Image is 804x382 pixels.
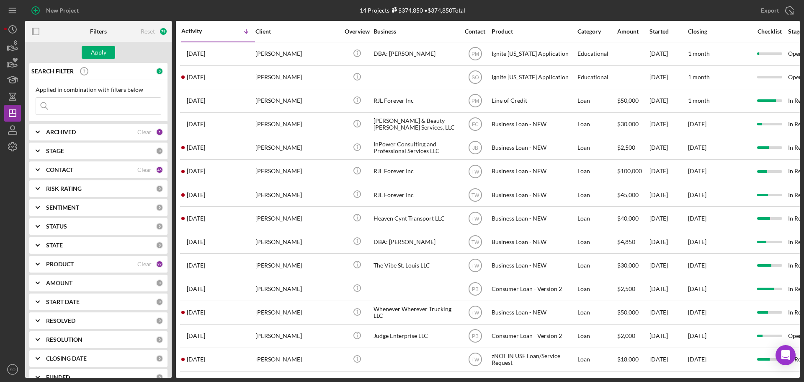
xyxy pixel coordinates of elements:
[156,128,163,136] div: 1
[752,28,787,35] div: Checklist
[137,129,152,135] div: Clear
[688,215,706,222] time: [DATE]
[374,301,457,324] div: Whenever Wherever Trucking LLC
[141,28,155,35] div: Reset
[187,97,205,104] time: 2025-09-25 14:42
[374,137,457,159] div: InPower Consulting and Professional Services LLC
[617,120,639,127] span: $30,000
[156,298,163,306] div: 0
[577,278,616,300] div: Loan
[471,310,479,316] text: TW
[688,167,706,174] time: [DATE]
[156,317,163,325] div: 0
[46,374,70,381] b: FUNDED
[688,356,706,363] time: [DATE]
[46,185,82,192] b: RISK RATING
[10,367,15,372] text: SO
[137,166,152,173] div: Clear
[36,86,161,93] div: Applied in combination with filters below
[156,185,163,192] div: 0
[649,90,687,112] div: [DATE]
[688,309,706,316] time: [DATE]
[617,215,639,222] span: $40,000
[752,2,800,19] button: Export
[187,239,205,245] time: 2025-03-04 21:02
[776,345,796,365] div: Open Intercom Messenger
[649,207,687,229] div: [DATE]
[688,73,710,81] time: 1 month
[688,285,706,292] time: [DATE]
[90,28,107,35] b: Filters
[187,144,205,151] time: 2025-08-13 16:17
[577,254,616,276] div: Loan
[649,278,687,300] div: [DATE]
[472,75,479,81] text: SO
[46,317,75,324] b: RESOLVED
[577,137,616,159] div: Loan
[492,28,575,35] div: Product
[472,98,479,104] text: PM
[374,90,457,112] div: RJL Forever Inc
[688,238,706,245] time: [DATE]
[577,43,616,65] div: Educational
[688,97,710,104] time: 1 month
[187,309,205,316] time: 2024-10-18 16:49
[187,262,205,269] time: 2025-02-14 01:22
[187,286,205,292] time: 2025-01-28 20:32
[688,28,751,35] div: Closing
[374,325,457,347] div: Judge Enterprise LLC
[255,254,339,276] div: [PERSON_NAME]
[187,121,205,127] time: 2025-09-02 15:57
[472,51,479,57] text: PM
[389,7,423,14] div: $374,850
[649,28,687,35] div: Started
[649,348,687,371] div: [DATE]
[617,309,639,316] span: $50,000
[492,254,575,276] div: Business Loan - NEW
[577,301,616,324] div: Loan
[374,113,457,135] div: [PERSON_NAME] & Beauty [PERSON_NAME] Services, LLC
[617,90,649,112] div: $50,000
[156,279,163,287] div: 0
[156,374,163,381] div: 0
[46,223,67,230] b: STATUS
[46,355,87,362] b: CLOSING DATE
[31,68,74,75] b: SEARCH FILTER
[374,28,457,35] div: Business
[91,46,106,59] div: Apply
[617,144,635,151] span: $2,500
[374,231,457,253] div: DBA: [PERSON_NAME]
[649,254,687,276] div: [DATE]
[159,27,167,36] div: 79
[492,278,575,300] div: Consumer Loan - Version 2
[255,66,339,88] div: [PERSON_NAME]
[459,28,491,35] div: Contact
[492,160,575,182] div: Business Loan - NEW
[649,301,687,324] div: [DATE]
[46,280,72,286] b: AMOUNT
[577,28,616,35] div: Category
[255,137,339,159] div: [PERSON_NAME]
[255,325,339,347] div: [PERSON_NAME]
[46,2,79,19] div: New Project
[649,231,687,253] div: [DATE]
[472,333,478,339] text: PB
[492,66,575,88] div: Ignite [US_STATE] Application
[255,184,339,206] div: [PERSON_NAME]
[255,90,339,112] div: [PERSON_NAME]
[577,160,616,182] div: Loan
[255,231,339,253] div: [PERSON_NAME]
[577,207,616,229] div: Loan
[187,50,205,57] time: 2025-10-01 18:00
[156,355,163,362] div: 0
[492,184,575,206] div: Business Loan - NEW
[577,231,616,253] div: Loan
[471,239,479,245] text: TW
[688,50,710,57] time: 1 month
[255,301,339,324] div: [PERSON_NAME]
[492,348,575,371] div: zNOT IN USE Loan/Service Request
[617,285,635,292] span: $2,500
[255,43,339,65] div: [PERSON_NAME]
[472,145,478,151] text: JB
[761,2,779,19] div: Export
